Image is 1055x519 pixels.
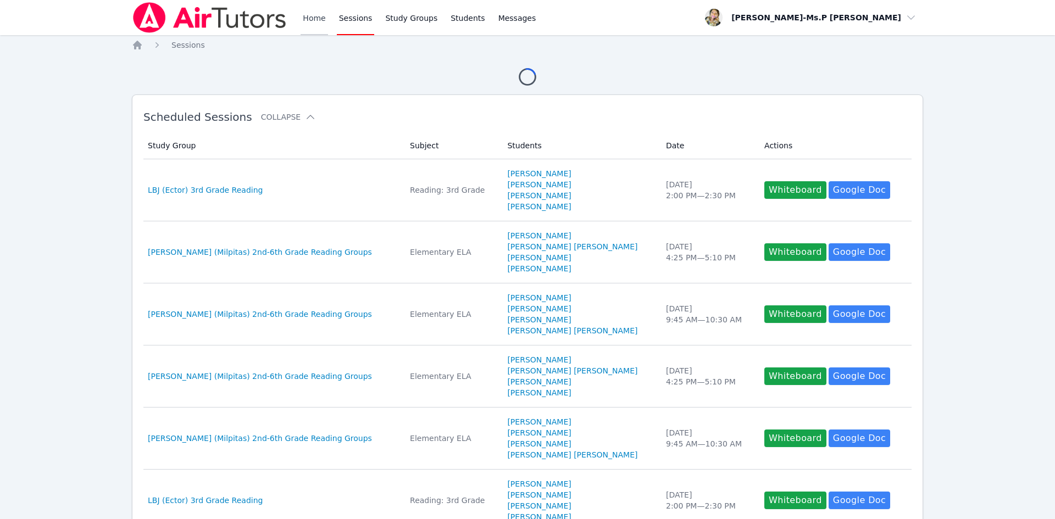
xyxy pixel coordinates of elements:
a: [PERSON_NAME] [PERSON_NAME] [507,241,637,252]
a: [PERSON_NAME] [507,168,571,179]
th: Study Group [143,132,403,159]
nav: Breadcrumb [132,40,923,51]
a: [PERSON_NAME] [507,230,571,241]
div: [DATE] 4:25 PM — 5:10 PM [666,241,751,263]
a: [PERSON_NAME] [507,427,571,438]
a: [PERSON_NAME] [PERSON_NAME] [507,365,637,376]
div: Elementary ELA [410,309,494,320]
button: Whiteboard [764,305,826,323]
button: Whiteboard [764,492,826,509]
div: Reading: 3rd Grade [410,495,494,506]
a: Sessions [171,40,205,51]
a: [PERSON_NAME] (Milpitas) 2nd-6th Grade Reading Groups [148,247,372,258]
th: Date [659,132,758,159]
a: [PERSON_NAME] [PERSON_NAME] [507,449,637,460]
button: Whiteboard [764,181,826,199]
span: Sessions [171,41,205,49]
div: [DATE] 9:45 AM — 10:30 AM [666,427,751,449]
span: Messages [498,13,536,24]
a: [PERSON_NAME] (Milpitas) 2nd-6th Grade Reading Groups [148,309,372,320]
a: [PERSON_NAME] [507,252,571,263]
div: [DATE] 2:00 PM — 2:30 PM [666,489,751,511]
div: [DATE] 9:45 AM — 10:30 AM [666,303,751,325]
th: Subject [403,132,501,159]
a: [PERSON_NAME] [507,387,571,398]
th: Students [501,132,659,159]
a: Google Doc [829,492,890,509]
a: Google Doc [829,429,890,447]
a: Google Doc [829,367,890,385]
a: Google Doc [829,243,890,261]
div: Elementary ELA [410,371,494,382]
a: [PERSON_NAME] [507,478,571,489]
a: [PERSON_NAME] [507,179,571,190]
div: Reading: 3rd Grade [410,185,494,196]
a: [PERSON_NAME] [507,500,571,511]
tr: [PERSON_NAME] (Milpitas) 2nd-6th Grade Reading GroupsElementary ELA[PERSON_NAME][PERSON_NAME][PER... [143,283,912,345]
a: [PERSON_NAME] [507,292,571,303]
div: Elementary ELA [410,247,494,258]
a: [PERSON_NAME] [507,376,571,387]
button: Whiteboard [764,429,826,447]
tr: LBJ (Ector) 3rd Grade ReadingReading: 3rd Grade[PERSON_NAME][PERSON_NAME][PERSON_NAME][PERSON_NAM... [143,159,912,221]
a: [PERSON_NAME] [507,438,571,449]
a: [PERSON_NAME] [507,416,571,427]
button: Whiteboard [764,243,826,261]
th: Actions [758,132,912,159]
button: Collapse [261,111,316,122]
div: [DATE] 2:00 PM — 2:30 PM [666,179,751,201]
a: Google Doc [829,181,890,199]
button: Whiteboard [764,367,826,385]
div: [DATE] 4:25 PM — 5:10 PM [666,365,751,387]
tr: [PERSON_NAME] (Milpitas) 2nd-6th Grade Reading GroupsElementary ELA[PERSON_NAME][PERSON_NAME][PER... [143,408,912,470]
a: [PERSON_NAME] [507,201,571,212]
span: Scheduled Sessions [143,110,252,124]
a: [PERSON_NAME] [507,263,571,274]
div: Elementary ELA [410,433,494,444]
a: [PERSON_NAME] (Milpitas) 2nd-6th Grade Reading Groups [148,433,372,444]
a: [PERSON_NAME] [507,489,571,500]
a: [PERSON_NAME] [PERSON_NAME] [507,325,637,336]
img: Air Tutors [132,2,287,33]
a: [PERSON_NAME] [507,190,571,201]
a: [PERSON_NAME] [507,354,571,365]
a: [PERSON_NAME] [507,303,571,314]
tr: [PERSON_NAME] (Milpitas) 2nd-6th Grade Reading GroupsElementary ELA[PERSON_NAME][PERSON_NAME] [PE... [143,221,912,283]
a: LBJ (Ector) 3rd Grade Reading [148,495,263,506]
tr: [PERSON_NAME] (Milpitas) 2nd-6th Grade Reading GroupsElementary ELA[PERSON_NAME][PERSON_NAME] [PE... [143,345,912,408]
a: [PERSON_NAME] (Milpitas) 2nd-6th Grade Reading Groups [148,371,372,382]
a: Google Doc [829,305,890,323]
a: LBJ (Ector) 3rd Grade Reading [148,185,263,196]
a: [PERSON_NAME] [507,314,571,325]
